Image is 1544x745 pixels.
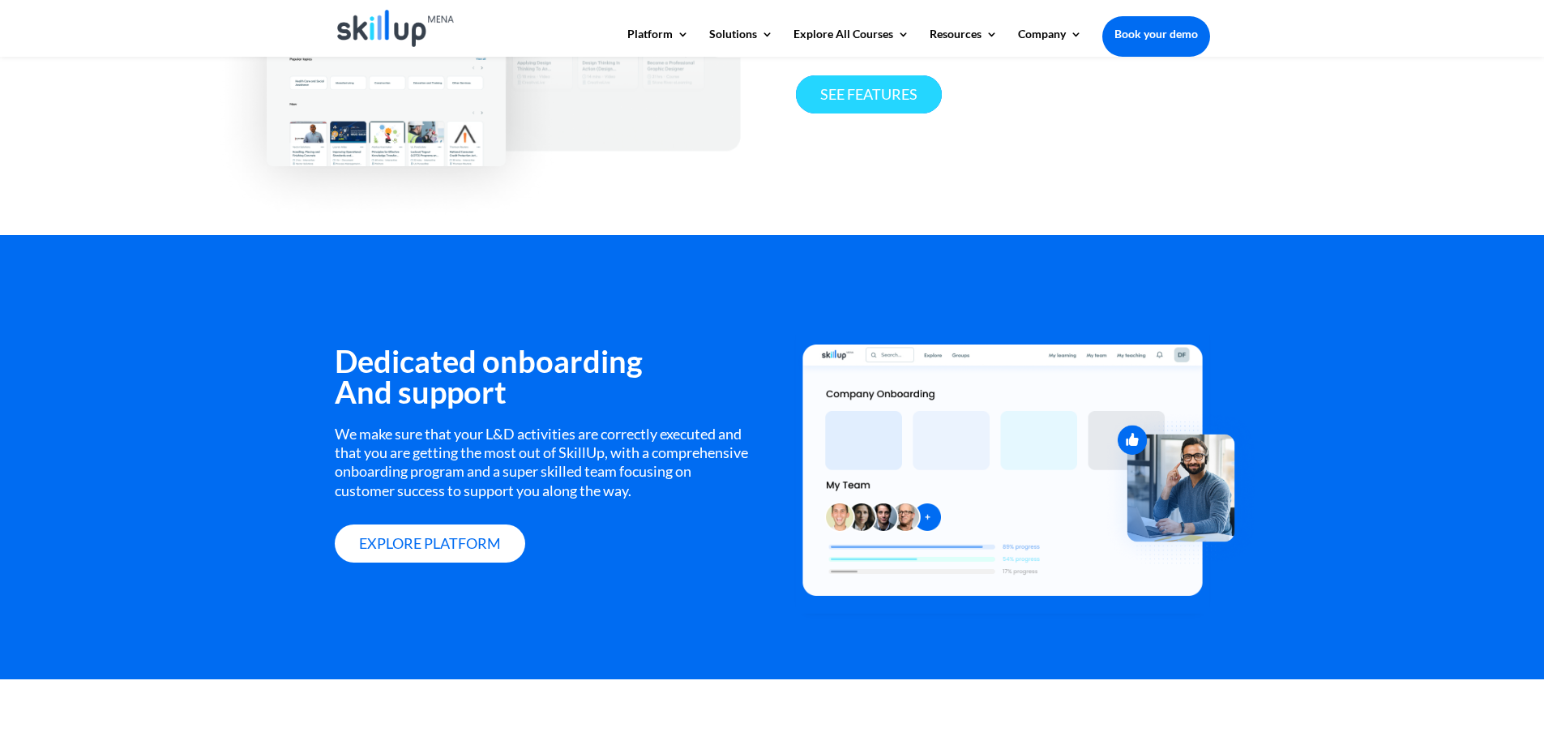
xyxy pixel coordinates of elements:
[335,345,748,415] h3: Dedicated onboarding And support
[337,10,455,47] img: Skillup Mena
[1274,570,1544,745] iframe: Chat Widget
[1018,28,1082,56] a: Company
[930,28,998,56] a: Resources
[709,28,773,56] a: Solutions
[335,524,525,563] a: explore platform
[796,75,942,113] a: See features
[627,28,689,56] a: Platform
[793,28,909,56] a: Explore All Courses
[1102,16,1210,52] a: Book your demo
[707,6,764,64] img: Adaptive learning - SkillUp MENA
[1102,401,1260,559] img: Employee onboarding - SkillUp MENA
[335,425,748,501] div: We make sure that your L&D activities are correctly executed and that you are getting the most ou...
